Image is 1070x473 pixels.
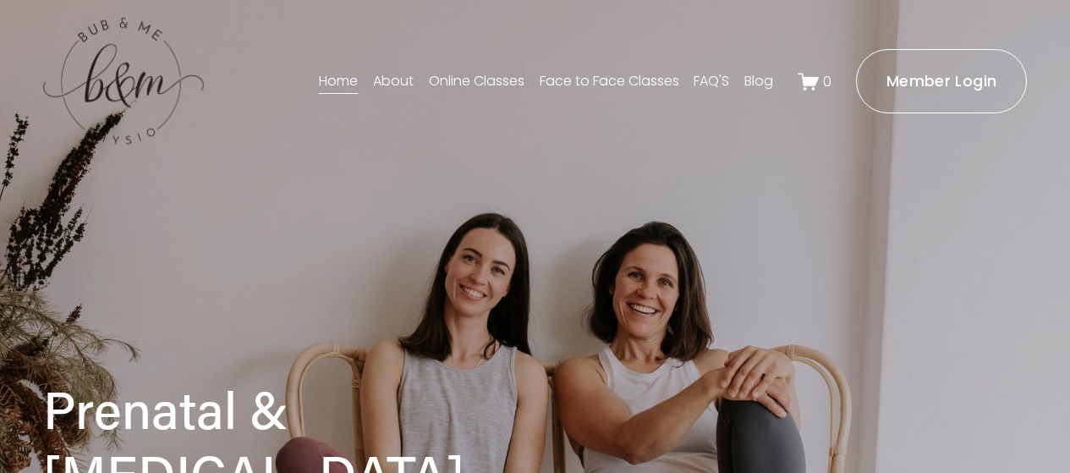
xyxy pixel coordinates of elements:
[744,68,773,95] a: Blog
[429,68,524,95] a: Online Classes
[856,49,1028,113] a: Member Login
[43,16,204,147] img: bubandme
[319,68,358,95] a: Home
[540,68,679,95] a: Face to Face Classes
[823,72,831,91] span: 0
[373,68,414,95] a: About
[798,71,831,92] a: 0 items in cart
[694,68,729,95] a: FAQ'S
